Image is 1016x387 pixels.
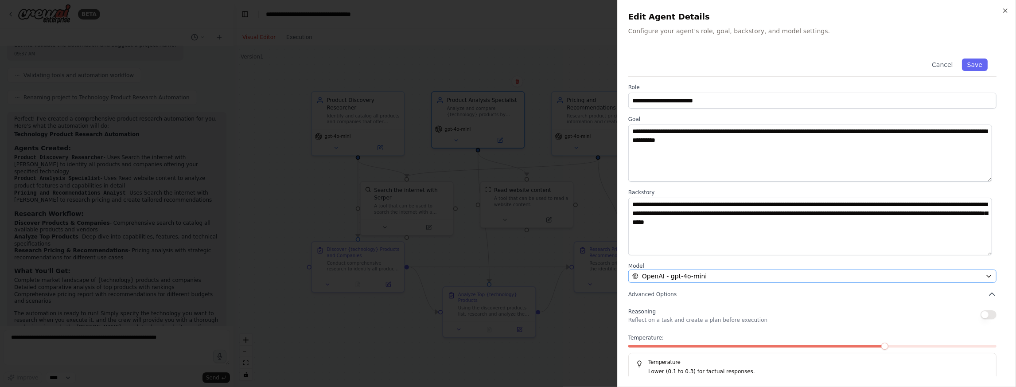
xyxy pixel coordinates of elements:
p: Reflect on a task and create a plan before execution [628,317,767,324]
span: Temperature: [628,334,664,341]
p: Higher (0.7 to 0.9) for creative tasks. [648,376,989,385]
label: Backstory [628,189,997,196]
span: Advanced Options [628,291,677,298]
p: Configure your agent's role, goal, backstory, and model settings. [628,27,1005,35]
span: OpenAI - gpt-4o-mini [642,272,707,281]
span: Reasoning [628,309,656,315]
label: Model [628,262,997,270]
button: OpenAI - gpt-4o-mini [628,270,997,283]
button: Advanced Options [628,290,997,299]
button: Cancel [926,59,958,71]
h5: Temperature [636,359,989,366]
button: Save [962,59,988,71]
h2: Edit Agent Details [628,11,1005,23]
label: Goal [628,116,997,123]
label: Role [628,84,997,91]
p: Lower (0.1 to 0.3) for factual responses. [648,367,989,376]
